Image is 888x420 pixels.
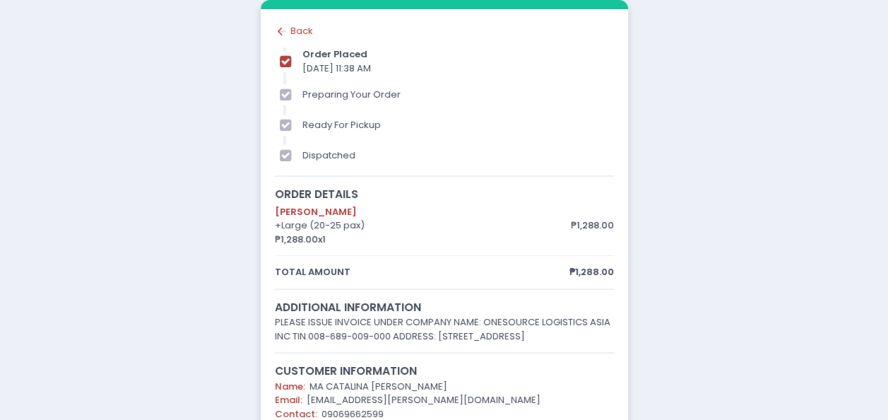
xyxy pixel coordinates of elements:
div: additional information [275,299,614,315]
span: [DATE] 11:38 AM [302,62,371,75]
div: preparing your order [302,88,613,102]
div: ready for pickup [302,118,613,132]
div: order details [275,186,614,202]
div: PLEASE ISSUE INVOICE UNDER COMPANY NAME: ONESOURCE LOGISTICS ASIA INC TIN:008-689-009-000 ADDRESS... [275,315,614,343]
div: dispatched [302,148,613,163]
div: Back [275,24,614,38]
div: order placed [302,47,613,62]
span: total amount [275,265,569,279]
div: customer information [275,363,614,379]
span: Name: [275,380,305,393]
span: ₱1,288.00 [569,265,614,279]
div: [EMAIL_ADDRESS][PERSON_NAME][DOMAIN_NAME] [275,393,614,407]
div: MA CATALINA [PERSON_NAME] [275,380,614,394]
span: Email: [275,393,302,407]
